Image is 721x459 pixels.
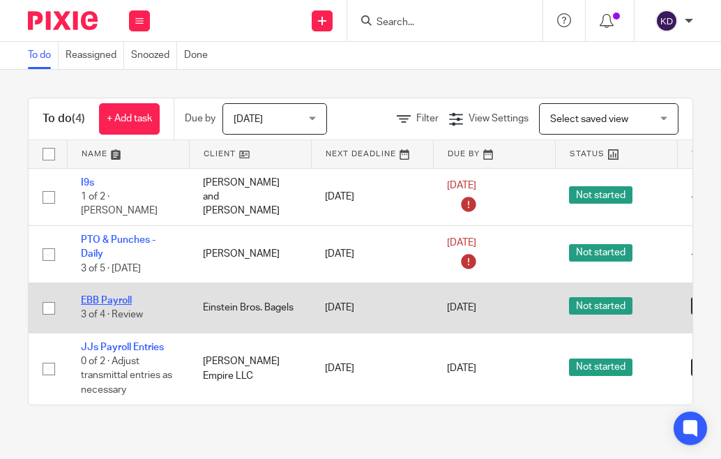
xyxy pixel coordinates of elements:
[81,235,155,259] a: PTO & Punches - Daily
[311,283,433,333] td: [DATE]
[81,192,158,216] span: 1 of 2 · [PERSON_NAME]
[28,42,59,69] a: To do
[569,186,632,204] span: Not started
[81,296,132,306] a: EBB Payroll
[81,310,143,320] span: 3 of 4 · Review
[655,10,678,32] img: svg%3E
[81,343,164,352] a: JJs Payroll Entries
[447,364,476,374] span: [DATE]
[234,114,263,124] span: [DATE]
[189,283,311,333] td: Einstein Bros. Bagels
[375,17,501,29] input: Search
[447,239,476,248] span: [DATE]
[66,42,124,69] a: Reassigned
[81,264,141,273] span: 3 of 5 · [DATE]
[185,112,215,126] p: Due by
[189,168,311,225] td: [PERSON_NAME] and [PERSON_NAME]
[569,297,632,315] span: Not started
[311,225,433,283] td: [DATE]
[692,150,715,158] span: Tags
[469,114,529,123] span: View Settings
[189,333,311,405] td: [PERSON_NAME] Empire LLC
[81,356,172,395] span: 0 of 2 · Adjust transmittal entries as necessary
[189,225,311,283] td: [PERSON_NAME]
[81,178,94,188] a: I9s
[550,114,628,124] span: Select saved view
[99,103,160,135] a: + Add task
[569,244,632,262] span: Not started
[569,359,632,376] span: Not started
[311,333,433,405] td: [DATE]
[416,114,439,123] span: Filter
[447,181,476,190] span: [DATE]
[447,303,476,313] span: [DATE]
[131,42,177,69] a: Snoozed
[72,113,85,124] span: (4)
[311,168,433,225] td: [DATE]
[28,11,98,30] img: Pixie
[43,112,85,126] h1: To do
[184,42,215,69] a: Done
